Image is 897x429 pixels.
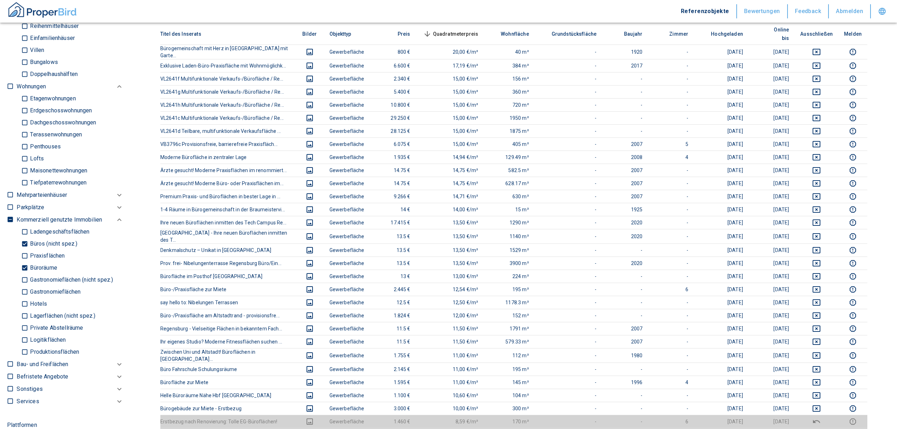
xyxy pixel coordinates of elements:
[160,177,296,190] th: Ärzte gesucht! Moderne Büro- oder Praxisflächen im...
[535,229,602,243] td: -
[301,337,318,346] button: images
[749,203,795,216] td: [DATE]
[535,111,602,124] td: -
[844,324,862,333] button: report this listing
[416,243,484,257] td: 13,50 €/m²
[324,45,370,59] td: Gewerbefläche
[28,59,58,65] p: Bungalows
[17,395,124,407] div: Services
[648,137,694,151] td: 5
[301,153,318,161] button: images
[749,85,795,98] td: [DATE]
[484,229,535,243] td: 1140 m²
[800,272,833,281] button: deselect this listing
[602,190,648,203] td: 2007
[749,164,795,177] td: [DATE]
[602,59,648,72] td: 2017
[17,213,124,226] div: Kommerziell genutzte Immobilien
[694,216,749,229] td: [DATE]
[17,397,39,406] p: Services
[7,1,78,22] a: ProperBird Logo and Home Button
[540,30,597,38] span: Grundstücksfläche
[800,192,833,201] button: deselect this listing
[301,48,318,56] button: images
[28,71,78,77] p: Doppelhaushälften
[737,4,788,18] button: Bewertungen
[301,272,318,281] button: images
[648,111,694,124] td: -
[749,190,795,203] td: [DATE]
[800,218,833,227] button: deselect this listing
[535,124,602,137] td: -
[694,203,749,216] td: [DATE]
[694,164,749,177] td: [DATE]
[535,59,602,72] td: -
[301,61,318,70] button: images
[844,417,862,426] button: report this listing
[602,72,648,85] td: -
[160,111,296,124] th: VL2641c Multifunktionale Verkaufs-/Bürofläche / Re...
[370,111,416,124] td: 29.250 €
[602,98,648,111] td: -
[370,229,416,243] td: 13.5 €
[370,124,416,137] td: 28.125 €
[324,229,370,243] td: Gewerbefläche
[301,166,318,175] button: images
[484,137,535,151] td: 405 m²
[329,30,362,38] span: Objekttyp
[602,229,648,243] td: 2020
[844,101,862,109] button: report this listing
[844,285,862,294] button: report this listing
[324,216,370,229] td: Gewerbefläche
[844,166,862,175] button: report this listing
[749,59,795,72] td: [DATE]
[800,417,833,426] button: deselect this listing
[160,72,296,85] th: VL2641f Multifunktionale Verkaufs-/Bürofläche / Re...
[800,337,833,346] button: deselect this listing
[416,164,484,177] td: 14,75 €/m²
[160,151,296,164] th: Moderne Bürofläche in zentraler Lage
[800,391,833,400] button: deselect this listing
[301,192,318,201] button: images
[160,203,296,216] th: 1-4 Räume in Bürogemeinschaft in der Braumeistervi...
[788,4,829,18] button: Feedback
[844,218,862,227] button: report this listing
[160,229,296,243] th: [GEOGRAPHIC_DATA] - Ihre neuen Büroflächen inmitten des T...
[602,137,648,151] td: 2007
[416,137,484,151] td: 15,00 €/m²
[484,45,535,59] td: 40 m²
[674,4,737,18] button: Referenzobjekte
[844,75,862,83] button: report this listing
[370,85,416,98] td: 5.400 €
[17,201,124,213] div: Parkplätze
[416,203,484,216] td: 14,00 €/m²
[324,85,370,98] td: Gewerbefläche
[800,246,833,254] button: deselect this listing
[535,190,602,203] td: -
[416,45,484,59] td: 20,00 €/m²
[694,151,749,164] td: [DATE]
[844,365,862,374] button: report this listing
[694,137,749,151] td: [DATE]
[301,298,318,307] button: images
[370,59,416,72] td: 6.600 €
[386,30,410,38] span: Preis
[301,88,318,96] button: images
[535,45,602,59] td: -
[324,243,370,257] td: Gewerbefläche
[749,243,795,257] td: [DATE]
[800,140,833,148] button: deselect this listing
[648,59,694,72] td: -
[160,257,296,270] th: Prov. frei- Nibelungenterrasse Regensburg Büro/Ein...
[844,246,862,254] button: report this listing
[535,98,602,111] td: -
[800,365,833,374] button: deselect this listing
[301,205,318,214] button: images
[416,72,484,85] td: 15,00 €/m²
[602,243,648,257] td: -
[160,59,296,72] th: Exklusive Laden-Büro-Praxisfläche mit Wohnmöglichk...
[535,243,602,257] td: -
[416,59,484,72] td: 17,19 €/m²
[301,246,318,254] button: images
[800,75,833,83] button: deselect this listing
